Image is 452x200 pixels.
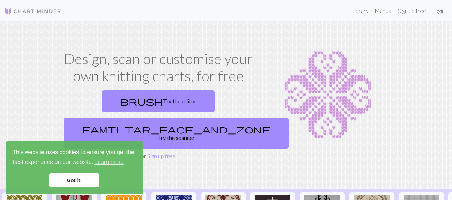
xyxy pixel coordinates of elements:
[4,7,61,15] img: Logo
[348,4,372,18] a: Library
[395,4,429,18] a: Sign up free
[61,50,256,84] h1: Design, scan or customise your own knitting charts, for free
[6,141,143,194] div: cookieconsent
[61,87,256,160] div: or
[64,118,289,149] a: Try the scanner
[82,124,270,134] span: familiar_face_and_zone
[120,96,163,106] span: brush
[264,50,392,140] img: Chart example
[49,173,99,187] a: dismiss cookie message
[372,4,395,18] a: Manual
[93,157,125,167] a: learn more about cookies
[13,148,136,167] span: This website uses cookies to ensure you get the best experience on our website.
[102,90,215,112] a: Try the editor
[429,4,448,18] a: Login
[147,152,175,159] a: Sign up free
